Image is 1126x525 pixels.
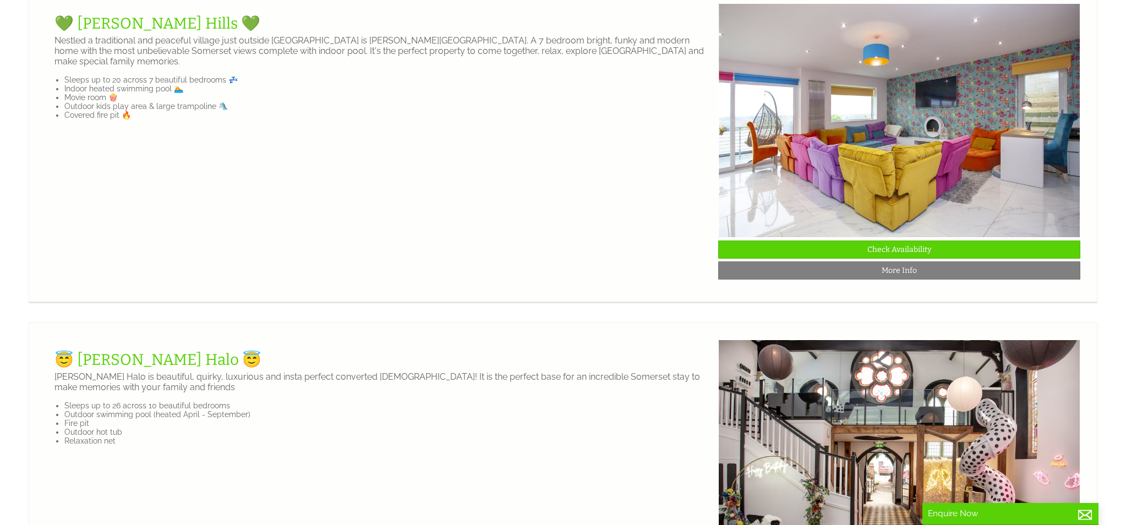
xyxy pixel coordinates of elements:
[64,84,709,93] li: Indoor heated swimming pool 🏊
[64,428,709,436] li: Outdoor hot tub
[718,240,1080,259] a: Check Availability
[54,35,709,67] p: Nestled a traditional and peaceful village just outside [GEOGRAPHIC_DATA] is [PERSON_NAME][GEOGRA...
[64,410,709,419] li: Outdoor swimming pool (heated April - September)
[54,351,261,369] a: 😇 [PERSON_NAME] Halo 😇
[928,508,1093,518] p: Enquire Now
[54,14,260,32] a: 💚 [PERSON_NAME] Hills 💚
[54,371,709,392] p: [PERSON_NAME] Halo is beautiful, quirky, luxurious and insta perfect converted [DEMOGRAPHIC_DATA]...
[64,436,709,445] li: Relaxation net
[64,75,709,84] li: Sleeps up to 20 across 7 beautiful bedrooms 💤
[64,93,709,102] li: Movie room 🍿
[718,261,1080,280] a: More Info
[64,111,709,119] li: Covered fire pit 🔥
[718,3,1080,238] img: Halula_Heights_21-03-19_0039.original.jpg
[64,419,709,428] li: Fire pit
[64,401,709,410] li: Sleeps up to 26 across 10 beautiful bedrooms
[64,102,709,111] li: Outdoor kids play area & large trampoline 🛝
